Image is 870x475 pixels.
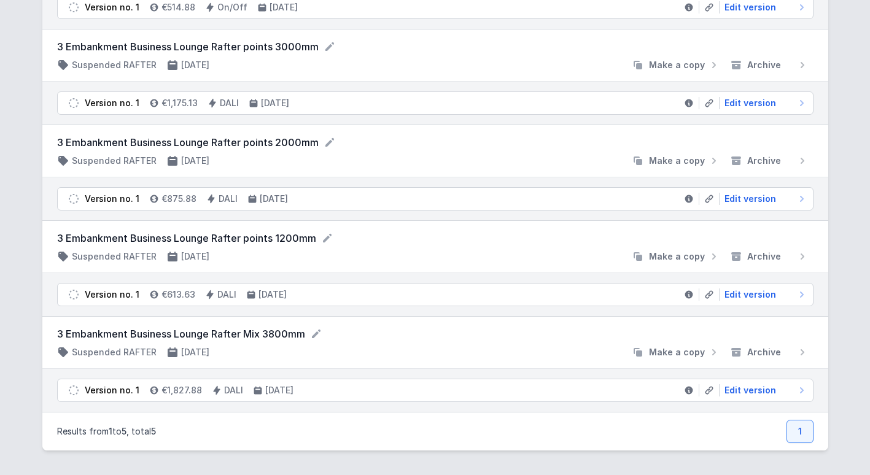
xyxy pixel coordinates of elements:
span: 5 [122,426,126,436]
span: Archive [747,59,781,71]
h4: DALI [224,384,243,396]
button: Archive [725,346,814,358]
form: 3 Embankment Business Lounge Rafter Mix 3800mm [57,326,814,341]
button: Rename project [310,328,322,340]
h4: DALI [217,288,236,301]
span: Edit version [724,288,776,301]
span: Make a copy [649,346,705,358]
h4: Suspended RAFTER [72,59,157,71]
img: draft.svg [68,384,80,396]
form: 3 Embankment Business Lounge Rafter points 1200mm [57,231,814,245]
h4: [DATE] [181,346,209,358]
span: Make a copy [649,59,705,71]
p: Results from to , total [57,425,156,438]
a: Edit version [720,1,808,14]
form: 3 Embankment Business Lounge Rafter points 3000mm [57,39,814,54]
h4: [DATE] [261,97,289,109]
button: Archive [725,155,814,167]
span: Archive [747,250,781,263]
span: 1 [109,426,112,436]
h4: On/Off [217,1,247,14]
button: Archive [725,59,814,71]
h4: [DATE] [181,59,209,71]
button: Make a copy [627,59,725,71]
button: Make a copy [627,346,725,358]
h4: €613.63 [161,288,195,301]
a: Edit version [720,193,808,205]
img: draft.svg [68,97,80,109]
button: Rename project [324,136,336,149]
a: Edit version [720,97,808,109]
span: 5 [151,426,156,436]
div: Version no. 1 [85,193,139,205]
span: Make a copy [649,250,705,263]
h4: €1,827.88 [161,384,202,396]
div: Version no. 1 [85,1,139,14]
span: Edit version [724,97,776,109]
h4: [DATE] [181,155,209,167]
form: 3 Embankment Business Lounge Rafter points 2000mm [57,135,814,150]
h4: [DATE] [265,384,293,396]
h4: Suspended RAFTER [72,250,157,263]
h4: €875.88 [161,193,196,205]
div: Version no. 1 [85,288,139,301]
button: Archive [725,250,814,263]
h4: €514.88 [161,1,195,14]
h4: [DATE] [260,193,288,205]
a: Edit version [720,384,808,396]
h4: DALI [219,193,238,205]
span: Archive [747,346,781,358]
img: draft.svg [68,1,80,14]
h4: DALI [220,97,239,109]
a: Edit version [720,288,808,301]
img: draft.svg [68,193,80,205]
span: Edit version [724,1,776,14]
span: Edit version [724,384,776,396]
button: Rename project [321,232,333,244]
span: Archive [747,155,781,167]
h4: [DATE] [270,1,298,14]
button: Make a copy [627,155,725,167]
a: 1 [786,420,814,443]
h4: [DATE] [181,250,209,263]
h4: Suspended RAFTER [72,155,157,167]
img: draft.svg [68,288,80,301]
button: Make a copy [627,250,725,263]
div: Version no. 1 [85,97,139,109]
h4: Suspended RAFTER [72,346,157,358]
span: Edit version [724,193,776,205]
span: Make a copy [649,155,705,167]
h4: €1,175.13 [161,97,198,109]
div: Version no. 1 [85,384,139,396]
button: Rename project [324,41,336,53]
h4: [DATE] [258,288,287,301]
